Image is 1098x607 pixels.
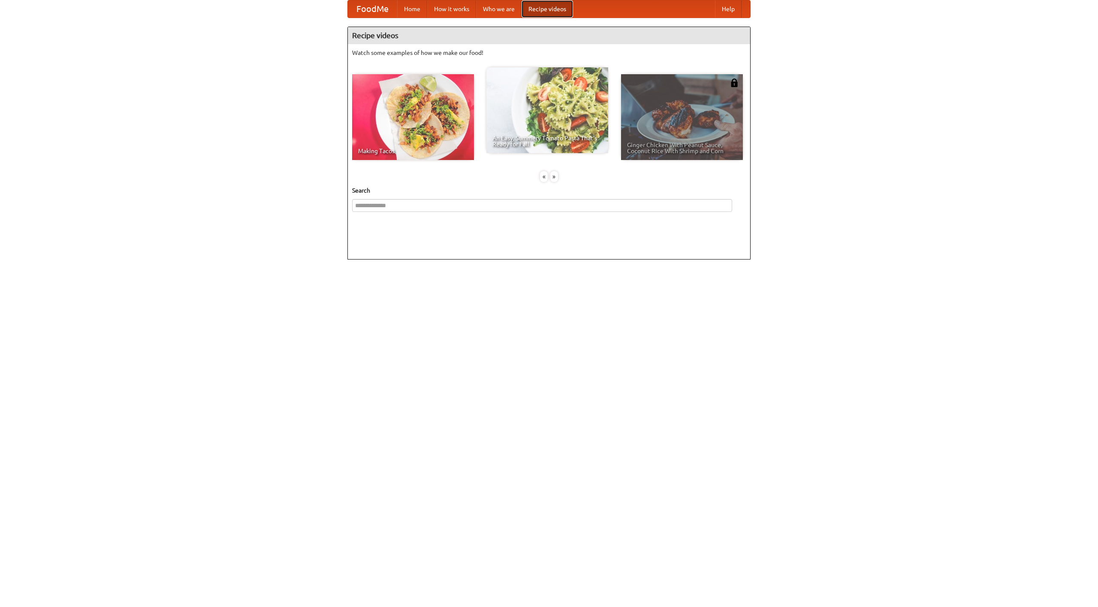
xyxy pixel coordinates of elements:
a: Making Tacos [352,74,474,160]
a: Who we are [476,0,522,18]
a: How it works [427,0,476,18]
a: Home [397,0,427,18]
a: Recipe videos [522,0,573,18]
img: 483408.png [730,79,739,87]
h4: Recipe videos [348,27,750,44]
a: Help [715,0,742,18]
a: An Easy, Summery Tomato Pasta That's Ready for Fall [486,67,608,153]
div: » [550,171,558,182]
h5: Search [352,186,746,195]
span: An Easy, Summery Tomato Pasta That's Ready for Fall [492,135,602,147]
div: « [540,171,548,182]
span: Making Tacos [358,148,468,154]
p: Watch some examples of how we make our food! [352,48,746,57]
a: FoodMe [348,0,397,18]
